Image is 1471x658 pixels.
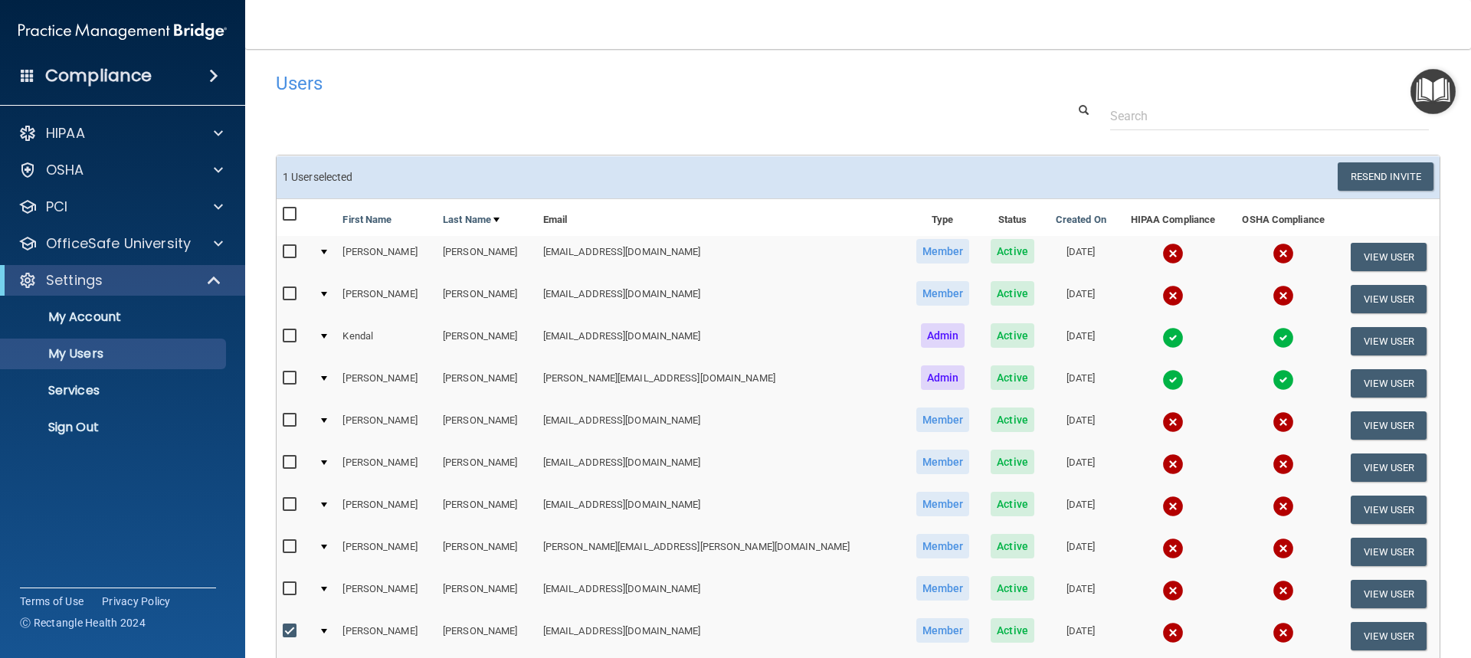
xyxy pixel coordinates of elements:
[1351,580,1427,608] button: View User
[1044,447,1117,489] td: [DATE]
[10,346,219,362] p: My Users
[991,365,1034,390] span: Active
[1410,69,1456,114] button: Open Resource Center
[336,615,437,657] td: [PERSON_NAME]
[537,447,905,489] td: [EMAIL_ADDRESS][DOMAIN_NAME]
[1162,580,1184,601] img: cross.ca9f0e7f.svg
[336,489,437,531] td: [PERSON_NAME]
[1351,453,1427,482] button: View User
[20,594,84,609] a: Terms of Use
[437,362,537,404] td: [PERSON_NAME]
[1162,243,1184,264] img: cross.ca9f0e7f.svg
[1351,285,1427,313] button: View User
[916,408,970,432] span: Member
[921,365,965,390] span: Admin
[991,408,1034,432] span: Active
[1273,411,1294,433] img: cross.ca9f0e7f.svg
[276,74,945,93] h4: Users
[1162,411,1184,433] img: cross.ca9f0e7f.svg
[1273,580,1294,601] img: cross.ca9f0e7f.svg
[336,362,437,404] td: [PERSON_NAME]
[437,236,537,278] td: [PERSON_NAME]
[537,489,905,531] td: [EMAIL_ADDRESS][DOMAIN_NAME]
[537,531,905,573] td: [PERSON_NAME][EMAIL_ADDRESS][PERSON_NAME][DOMAIN_NAME]
[1044,489,1117,531] td: [DATE]
[1162,369,1184,391] img: tick.e7d51cea.svg
[1162,622,1184,643] img: cross.ca9f0e7f.svg
[1351,538,1427,566] button: View User
[10,383,219,398] p: Services
[537,404,905,447] td: [EMAIL_ADDRESS][DOMAIN_NAME]
[18,271,222,290] a: Settings
[1338,162,1433,191] button: Resend Invite
[46,234,191,253] p: OfficeSafe University
[443,211,500,229] a: Last Name
[336,236,437,278] td: [PERSON_NAME]
[537,199,905,236] th: Email
[991,450,1034,474] span: Active
[1162,285,1184,306] img: cross.ca9f0e7f.svg
[1351,327,1427,355] button: View User
[10,309,219,325] p: My Account
[336,447,437,489] td: [PERSON_NAME]
[336,531,437,573] td: [PERSON_NAME]
[283,172,847,183] h6: 1 User selected
[336,278,437,320] td: [PERSON_NAME]
[1044,404,1117,447] td: [DATE]
[1162,327,1184,349] img: tick.e7d51cea.svg
[18,16,227,47] img: PMB logo
[18,198,223,216] a: PCI
[46,161,84,179] p: OSHA
[437,320,537,362] td: [PERSON_NAME]
[10,420,219,435] p: Sign Out
[1044,615,1117,657] td: [DATE]
[537,236,905,278] td: [EMAIL_ADDRESS][DOMAIN_NAME]
[1273,453,1294,475] img: cross.ca9f0e7f.svg
[1162,496,1184,517] img: cross.ca9f0e7f.svg
[1056,211,1106,229] a: Created On
[991,281,1034,306] span: Active
[45,65,152,87] h4: Compliance
[916,576,970,601] span: Member
[916,239,970,264] span: Member
[437,278,537,320] td: [PERSON_NAME]
[1229,199,1338,236] th: OSHA Compliance
[1273,496,1294,517] img: cross.ca9f0e7f.svg
[18,124,223,142] a: HIPAA
[102,594,171,609] a: Privacy Policy
[1351,243,1427,271] button: View User
[1162,453,1184,475] img: cross.ca9f0e7f.svg
[1044,278,1117,320] td: [DATE]
[916,492,970,516] span: Member
[916,534,970,558] span: Member
[537,320,905,362] td: [EMAIL_ADDRESS][DOMAIN_NAME]
[1351,622,1427,650] button: View User
[991,239,1034,264] span: Active
[336,320,437,362] td: Kendal
[1110,102,1429,130] input: Search
[916,450,970,474] span: Member
[46,124,85,142] p: HIPAA
[1044,236,1117,278] td: [DATE]
[991,534,1034,558] span: Active
[991,492,1034,516] span: Active
[905,199,981,236] th: Type
[991,618,1034,643] span: Active
[1117,199,1229,236] th: HIPAA Compliance
[1044,531,1117,573] td: [DATE]
[18,234,223,253] a: OfficeSafe University
[916,281,970,306] span: Member
[1044,573,1117,615] td: [DATE]
[916,618,970,643] span: Member
[46,198,67,216] p: PCI
[1273,538,1294,559] img: cross.ca9f0e7f.svg
[537,573,905,615] td: [EMAIL_ADDRESS][DOMAIN_NAME]
[336,573,437,615] td: [PERSON_NAME]
[981,199,1045,236] th: Status
[437,615,537,657] td: [PERSON_NAME]
[537,362,905,404] td: [PERSON_NAME][EMAIL_ADDRESS][DOMAIN_NAME]
[1044,320,1117,362] td: [DATE]
[1351,496,1427,524] button: View User
[921,323,965,348] span: Admin
[342,211,392,229] a: First Name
